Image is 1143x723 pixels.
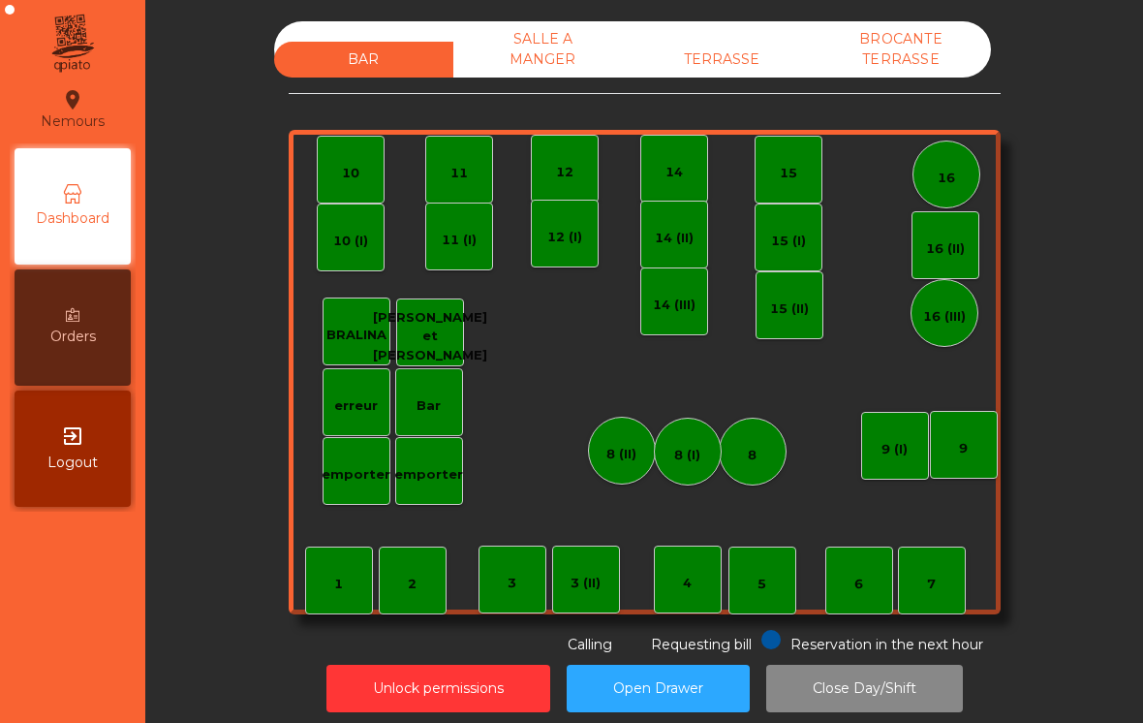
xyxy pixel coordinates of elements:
[926,239,965,259] div: 16 (II)
[674,446,700,465] div: 8 (I)
[780,164,797,183] div: 15
[41,85,105,134] div: Nemours
[556,163,573,182] div: 12
[633,42,812,78] div: TERRASSE
[653,296,695,315] div: 14 (III)
[547,228,582,247] div: 12 (I)
[417,396,441,416] div: Bar
[748,446,757,465] div: 8
[322,465,390,485] div: emporter
[48,10,96,78] img: qpiato
[326,326,386,345] div: BRALINA
[766,665,963,712] button: Close Day/Shift
[326,665,550,712] button: Unlock permissions
[567,665,750,712] button: Open Drawer
[571,574,601,593] div: 3 (II)
[938,169,955,188] div: 16
[394,465,463,485] div: emporter
[61,88,84,111] i: location_on
[61,424,84,448] i: exit_to_app
[757,575,766,594] div: 5
[334,396,378,416] div: erreur
[342,164,359,183] div: 10
[606,445,636,464] div: 8 (II)
[881,440,908,459] div: 9 (I)
[770,299,809,319] div: 15 (II)
[812,21,991,78] div: BROCANTE TERRASSE
[334,575,343,594] div: 1
[854,575,863,594] div: 6
[568,636,612,653] span: Calling
[450,164,468,183] div: 11
[655,229,694,248] div: 14 (II)
[771,232,806,251] div: 15 (I)
[408,575,417,594] div: 2
[373,308,487,365] div: [PERSON_NAME] et [PERSON_NAME]
[274,42,453,78] div: BAR
[790,636,983,653] span: Reservation in the next hour
[47,453,98,473] span: Logout
[508,574,516,593] div: 3
[442,231,477,250] div: 11 (I)
[333,232,368,251] div: 10 (I)
[36,208,109,229] span: Dashboard
[927,575,936,594] div: 7
[50,327,96,347] span: Orders
[453,21,633,78] div: SALLE A MANGER
[959,439,968,458] div: 9
[651,636,752,653] span: Requesting bill
[683,574,692,593] div: 4
[923,307,966,327] div: 16 (III)
[665,163,683,182] div: 14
